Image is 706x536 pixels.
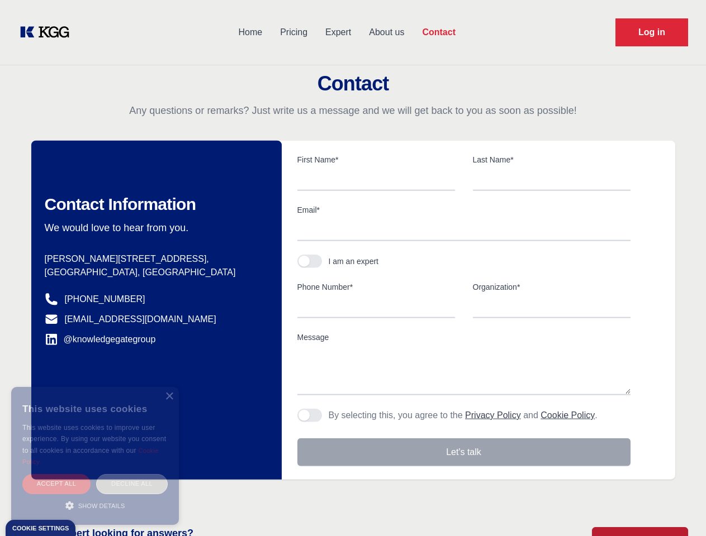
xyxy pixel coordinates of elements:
a: @knowledgegategroup [45,333,156,346]
a: Privacy Policy [465,410,521,420]
div: This website uses cookies [22,395,168,422]
a: [EMAIL_ADDRESS][DOMAIN_NAME] [65,313,216,326]
a: Cookie Policy [22,447,159,465]
h2: Contact [13,73,693,95]
div: Show details [22,500,168,511]
p: [GEOGRAPHIC_DATA], [GEOGRAPHIC_DATA] [45,266,264,279]
a: Cookie Policy [541,410,595,420]
p: We would love to hear from you. [45,221,264,234]
span: Show details [78,502,125,509]
button: Let's talk [297,438,631,466]
label: Phone Number* [297,281,455,293]
a: KOL Knowledge Platform: Talk to Key External Experts (KEE) [18,23,78,41]
a: Request Demo [615,18,688,46]
p: Any questions or remarks? Just write us a message and we will get back to you as soon as possible! [13,104,693,117]
p: [PERSON_NAME][STREET_ADDRESS], [45,252,264,266]
div: I am an expert [329,256,379,267]
a: Expert [316,18,360,47]
iframe: Chat Widget [650,482,706,536]
div: Accept all [22,474,91,494]
label: First Name* [297,154,455,165]
a: Contact [413,18,465,47]
div: Cookie settings [12,525,69,532]
a: Pricing [271,18,316,47]
label: Organization* [473,281,631,293]
h2: Contact Information [45,194,264,214]
label: Email* [297,204,631,216]
div: Decline all [96,474,168,494]
a: About us [360,18,413,47]
p: By selecting this, you agree to the and . [329,409,598,422]
div: Close [165,393,173,401]
a: Home [229,18,271,47]
span: This website uses cookies to improve user experience. By using our website you consent to all coo... [22,424,166,454]
a: [PHONE_NUMBER] [65,293,145,306]
label: Last Name* [473,154,631,165]
label: Message [297,332,631,343]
